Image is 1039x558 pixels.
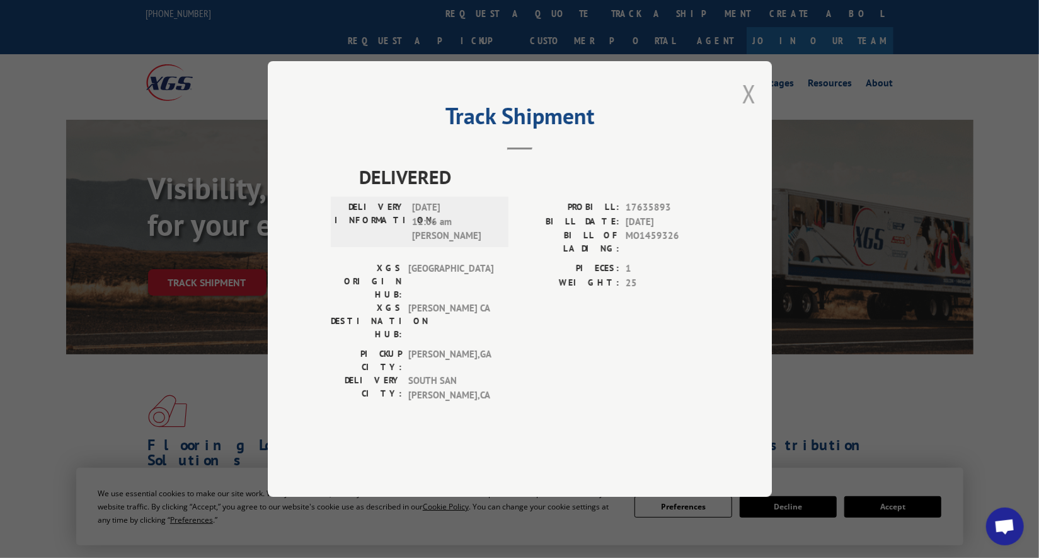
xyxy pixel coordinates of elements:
label: XGS ORIGIN HUB: [331,262,402,301]
span: [DATE] [626,215,709,230]
span: 17635893 [626,201,709,215]
span: [PERSON_NAME] , GA [408,347,493,374]
label: XGS DESTINATION HUB: [331,301,402,341]
div: Open chat [986,508,1024,545]
span: [PERSON_NAME] CA [408,301,493,341]
span: MO1459326 [626,229,709,255]
label: BILL OF LADING: [520,229,619,255]
label: WEIGHT: [520,276,619,291]
label: PICKUP CITY: [331,347,402,374]
label: PIECES: [520,262,619,276]
span: 1 [626,262,709,276]
label: DELIVERY CITY: [331,374,402,402]
span: 25 [626,276,709,291]
span: DELIVERED [359,163,709,191]
h2: Track Shipment [331,107,709,131]
label: DELIVERY INFORMATION: [335,201,406,243]
span: [GEOGRAPHIC_DATA] [408,262,493,301]
label: BILL DATE: [520,215,619,230]
label: PROBILL: [520,201,619,215]
span: [DATE] 11:06 am [PERSON_NAME] [412,201,497,243]
span: SOUTH SAN [PERSON_NAME] , CA [408,374,493,402]
button: Close modal [742,77,756,110]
